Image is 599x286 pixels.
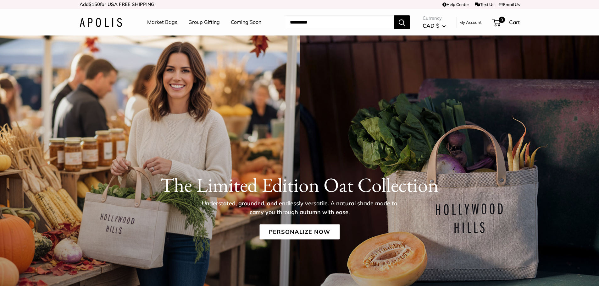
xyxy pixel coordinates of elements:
button: Search [394,15,410,29]
span: CAD $ [423,22,439,29]
a: Email Us [499,2,520,7]
span: Currency [423,14,446,23]
a: Text Us [475,2,494,7]
a: My Account [459,19,482,26]
a: Group Gifting [188,18,220,27]
a: 0 Cart [493,17,520,27]
span: 0 [498,17,505,23]
a: Help Center [442,2,469,7]
h1: The Limited Edition Oat Collection [80,173,520,197]
a: Personalize Now [259,224,340,239]
img: Apolis [80,18,122,27]
span: $150 [89,1,100,7]
a: Market Bags [147,18,177,27]
span: Cart [509,19,520,25]
button: CAD $ [423,21,446,31]
p: Understated, grounded, and endlessly versatile. A natural shade made to carry you through autumn ... [197,199,402,216]
a: Coming Soon [231,18,261,27]
input: Search... [285,15,394,29]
